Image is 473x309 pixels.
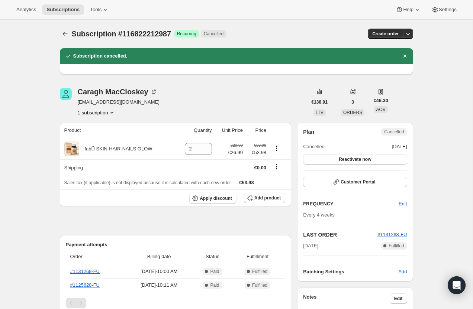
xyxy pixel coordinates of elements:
[373,97,388,104] span: €46.30
[12,4,41,15] button: Analytics
[46,7,80,13] span: Subscriptions
[60,122,176,139] th: Product
[70,269,100,274] a: #1131268-FU
[189,193,236,204] button: Apply discount
[303,231,377,238] h2: LAST ORDER
[368,29,403,39] button: Create order
[384,129,404,135] span: Cancelled
[200,195,232,201] span: Apply discount
[254,165,267,170] span: €0.00
[60,159,176,176] th: Shipping
[303,268,398,276] h6: Batching Settings
[72,30,171,38] span: Subscription #116822212987
[86,4,113,15] button: Tools
[214,122,245,139] th: Unit Price
[439,7,457,13] span: Settings
[252,282,267,288] span: Fulfilled
[341,179,375,185] span: Customer Portal
[399,200,407,208] span: Edit
[448,276,466,294] div: Open Intercom Messenger
[78,109,116,116] button: Product actions
[73,52,128,60] h2: Subscription cancelled.
[392,143,407,150] span: [DATE]
[394,296,403,302] span: Edit
[60,29,70,39] button: Subscriptions
[307,97,332,107] button: €138.91
[42,4,84,15] button: Subscriptions
[231,143,243,147] small: €29.99
[303,128,314,136] h2: Plan
[127,268,191,275] span: [DATE] · 10:00 AM
[234,253,281,260] span: Fulfillment
[177,31,196,37] span: Recurring
[398,268,407,276] span: Add
[316,110,324,115] span: LTV
[271,163,283,171] button: Shipping actions
[16,7,36,13] span: Analytics
[245,122,268,139] th: Price
[339,156,371,162] span: Reactivate now
[254,143,266,147] small: €59.98
[127,282,191,289] span: [DATE] · 10:11 AM
[389,243,404,249] span: Fulfilled
[210,269,219,274] span: Paid
[78,88,157,95] div: Caragh MacCloskey
[66,298,286,308] nav: Pagination
[377,232,407,237] a: #1131268-FU
[351,99,354,105] span: 3
[391,4,425,15] button: Help
[247,149,266,156] span: €53.98
[372,31,399,37] span: Create order
[303,212,335,218] span: Every 4 weeks
[176,122,214,139] th: Quantity
[204,31,223,37] span: Cancelled
[244,193,285,203] button: Add product
[343,110,362,115] span: ORDERS
[64,142,79,156] img: product img
[347,97,358,107] button: 3
[303,293,390,304] h3: Notes
[78,98,160,106] span: [EMAIL_ADDRESS][DOMAIN_NAME]
[239,180,254,185] span: €53.98
[228,149,243,156] span: €26.99
[303,177,407,187] button: Customer Portal
[377,231,407,238] button: #1131268-FU
[390,293,407,304] button: Edit
[127,253,191,260] span: Billing date
[303,200,399,208] h2: FREQUENCY
[303,143,325,150] span: Cancelled
[403,7,413,13] span: Help
[394,266,411,278] button: Add
[312,99,328,105] span: €138.91
[66,248,125,265] th: Order
[376,107,385,112] span: AOV
[303,154,407,165] button: Reactivate now
[303,242,318,250] span: [DATE]
[254,195,281,201] span: Add product
[210,282,219,288] span: Paid
[271,144,283,152] button: Product actions
[195,253,230,260] span: Status
[90,7,102,13] span: Tools
[427,4,461,15] button: Settings
[394,198,411,210] button: Edit
[252,269,267,274] span: Fulfilled
[400,51,410,61] button: Dismiss notification
[66,241,286,248] h2: Payment attempts
[64,180,232,185] span: Sales tax (if applicable) is not displayed because it is calculated with each new order.
[70,282,100,288] a: #1125620-FU
[79,145,152,153] div: fabÜ SKIN-HAIR-NAILS GLOW
[60,88,72,100] span: Caragh MacCloskey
